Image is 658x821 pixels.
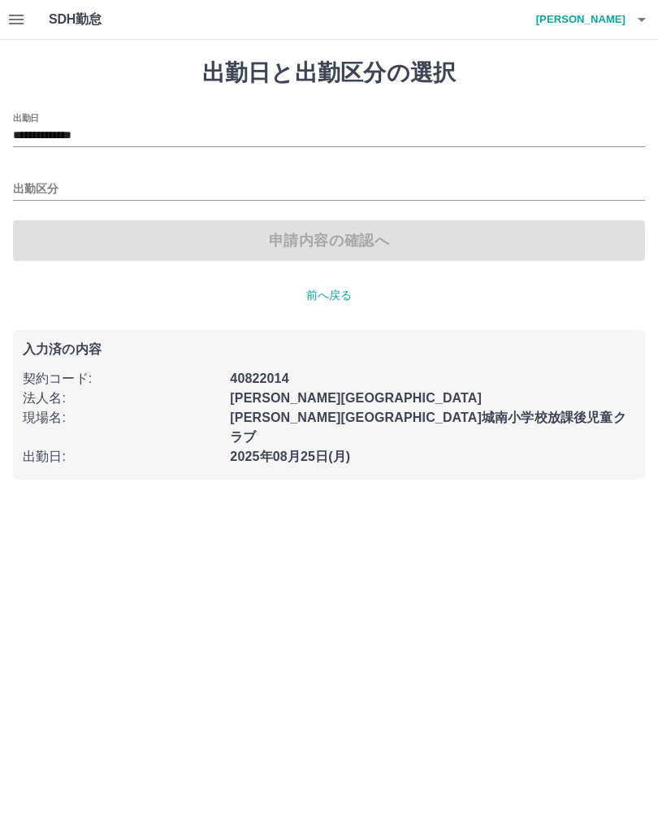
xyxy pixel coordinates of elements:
[23,389,220,408] p: 法人名 :
[230,410,626,444] b: [PERSON_NAME][GEOGRAPHIC_DATA]城南小学校放課後児童クラブ
[23,447,220,467] p: 出勤日 :
[13,287,645,304] p: 前へ戻る
[230,371,288,385] b: 40822014
[13,111,39,124] label: 出勤日
[230,450,350,463] b: 2025年08月25日(月)
[23,408,220,428] p: 現場名 :
[23,369,220,389] p: 契約コード :
[230,391,482,405] b: [PERSON_NAME][GEOGRAPHIC_DATA]
[23,343,635,356] p: 入力済の内容
[13,59,645,87] h1: 出勤日と出勤区分の選択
